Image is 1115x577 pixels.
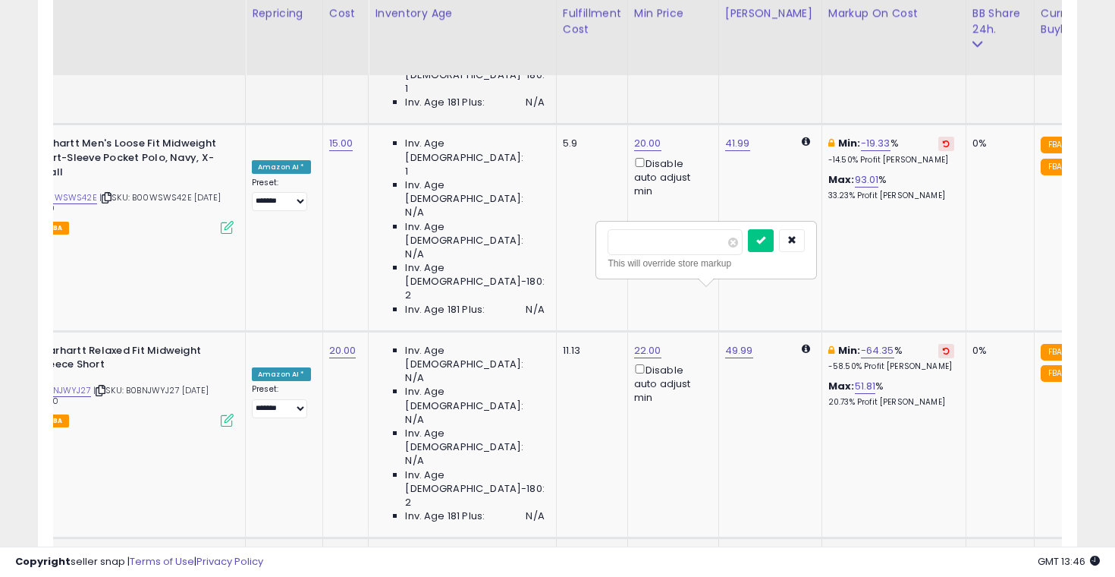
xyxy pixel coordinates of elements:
[526,96,544,109] span: N/A
[405,165,408,178] span: 1
[1041,365,1069,382] small: FBA
[405,468,544,496] span: Inv. Age [DEMOGRAPHIC_DATA]-180:
[861,136,890,151] a: -19.33
[405,220,544,248] span: Inv. Age [DEMOGRAPHIC_DATA]:
[37,384,91,397] a: B0BNJWYJ27
[6,191,221,214] span: | SKU: B00WSWS42E [DATE] Sierra 15.00
[828,173,954,201] div: %
[563,137,616,150] div: 5.9
[634,343,661,358] a: 22.00
[252,384,311,418] div: Preset:
[405,288,411,302] span: 2
[405,496,411,509] span: 2
[526,509,544,523] span: N/A
[43,415,69,427] span: FBA
[405,344,544,371] span: Inv. Age [DEMOGRAPHIC_DATA]:
[828,380,954,408] div: %
[634,155,707,199] div: Disable auto adjust min
[828,344,954,372] div: %
[252,367,311,381] div: Amazon AI *
[725,5,815,21] div: [PERSON_NAME]
[405,413,423,427] span: N/A
[405,385,544,412] span: Inv. Age [DEMOGRAPHIC_DATA]:
[838,343,861,358] b: Min:
[405,82,408,96] span: 1
[329,5,363,21] div: Cost
[1041,344,1069,361] small: FBA
[329,136,353,151] a: 15.00
[828,361,954,372] p: -58.50% Profit [PERSON_NAME]
[828,137,954,165] div: %
[972,5,1028,37] div: BB Share 24h.
[15,555,263,569] div: seller snap | |
[972,137,1022,150] div: 0%
[725,136,750,151] a: 41.99
[405,96,485,109] span: Inv. Age 181 Plus:
[33,137,218,183] b: Carhartt Men's Loose Fit Midweight Short-Sleeve Pocket Polo, Navy, X-Small
[608,256,805,271] div: This will override store markup
[252,160,311,174] div: Amazon AI *
[943,140,950,147] i: Revert to store-level Min Markup
[329,343,356,358] a: 20.00
[1038,554,1100,569] span: 2025-10-7 13:46 GMT
[634,136,661,151] a: 20.00
[1041,137,1069,153] small: FBA
[972,344,1022,358] div: 0%
[15,554,71,569] strong: Copyright
[405,248,423,261] span: N/A
[6,384,209,407] span: | SKU: B0BNJWYJ27 [DATE] Sierra 20.00
[855,172,879,188] a: 93.01
[828,172,855,187] b: Max:
[405,371,423,385] span: N/A
[6,344,234,425] div: ASIN:
[838,136,861,150] b: Min:
[1041,159,1069,175] small: FBA
[43,222,69,235] span: FBA
[725,343,753,358] a: 49.99
[563,344,616,358] div: 11.13
[828,379,855,393] b: Max:
[828,155,954,166] p: -14.50% Profit [PERSON_NAME]
[40,344,225,376] b: Carhartt Relaxed Fit Midweight Fleece Short
[563,5,621,37] div: Fulfillment Cost
[828,138,834,148] i: This overrides the store level min markup for this listing
[405,206,423,219] span: N/A
[861,343,894,358] a: -64.35
[526,303,544,317] span: N/A
[375,5,549,21] div: Inventory Age
[405,178,544,206] span: Inv. Age [DEMOGRAPHIC_DATA]:
[405,427,544,454] span: Inv. Age [DEMOGRAPHIC_DATA]:
[6,137,234,232] div: ASIN:
[634,361,707,405] div: Disable auto adjust min
[405,454,423,468] span: N/A
[2,5,239,21] div: Title
[196,554,263,569] a: Privacy Policy
[37,191,97,204] a: B00WSWS42E
[828,5,960,21] div: Markup on Cost
[943,347,950,355] i: Revert to store-level Min Markup
[828,345,834,355] i: This overrides the store level min markup for this listing
[634,5,712,21] div: Min Price
[855,379,876,394] a: 51.81
[252,5,316,21] div: Repricing
[828,191,954,201] p: 33.23% Profit [PERSON_NAME]
[405,509,485,523] span: Inv. Age 181 Plus:
[252,178,311,212] div: Preset:
[405,303,485,317] span: Inv. Age 181 Plus:
[405,137,544,164] span: Inv. Age [DEMOGRAPHIC_DATA]:
[405,261,544,288] span: Inv. Age [DEMOGRAPHIC_DATA]-180:
[130,554,194,569] a: Terms of Use
[828,397,954,408] p: 20.73% Profit [PERSON_NAME]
